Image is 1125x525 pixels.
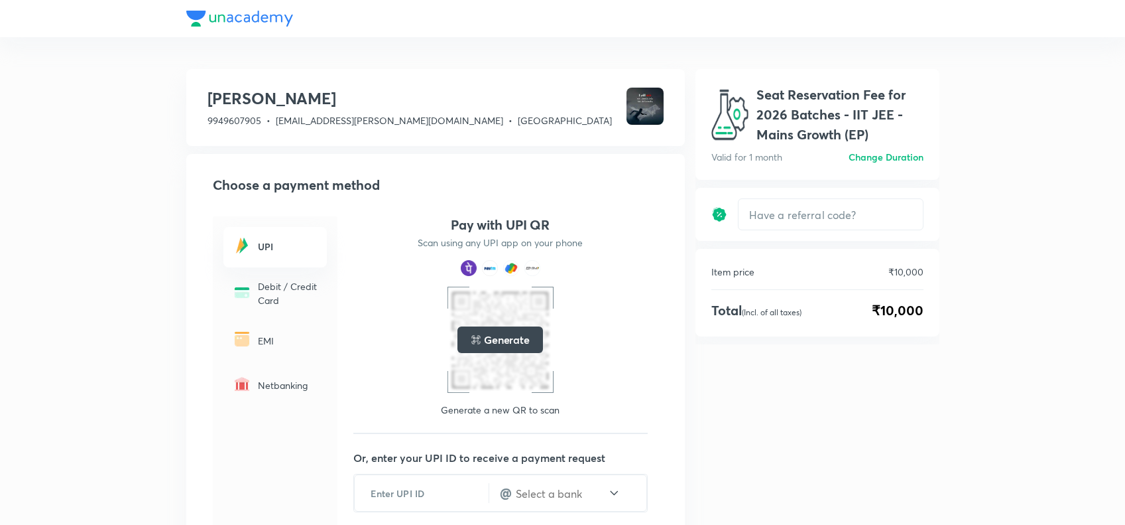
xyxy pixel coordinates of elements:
img: - [231,374,253,395]
p: Valid for 1 month [711,150,782,164]
img: avatar [711,85,748,145]
h4: Pay with UPI QR [451,216,550,234]
h4: Total [711,301,801,321]
p: Generate a new QR to scan [441,404,560,417]
p: Item price [711,265,754,279]
span: 9949607905 [207,114,261,127]
span: • [508,114,512,127]
span: • [266,114,270,127]
img: - [231,329,253,350]
h6: UPI [258,240,319,254]
p: Debit / Credit Card [258,279,319,307]
img: discount [711,206,727,222]
span: [EMAIL_ADDRESS][PERSON_NAME][DOMAIN_NAME] [276,114,503,127]
input: Enter UPI ID [355,477,489,510]
h3: [PERSON_NAME] [207,88,612,109]
h4: @ [500,483,512,503]
p: Scan using any UPI app on your phone [418,236,583,250]
p: Netbanking [258,378,319,392]
h2: Choose a payment method [213,175,664,195]
p: Or, enter your UPI ID to receive a payment request [353,450,664,466]
h6: Change Duration [849,150,923,164]
img: payment method [482,260,498,276]
p: (Incl. of all taxes) [742,307,801,317]
img: payment method [524,260,540,276]
h1: Seat Reservation Fee for 2026 Batches - IIT JEE - Mains Growth (EP) [756,85,923,145]
img: payment method [503,260,519,276]
h5: Generate [484,332,530,348]
img: - [231,282,253,303]
img: Avatar [626,88,664,125]
p: ₹10,000 [888,265,923,279]
input: Have a referral code? [739,199,923,230]
img: loading.. [471,335,481,345]
img: - [231,235,253,256]
p: EMI [258,334,319,348]
img: payment method [461,260,477,276]
input: Select a bank [514,486,607,501]
span: [GEOGRAPHIC_DATA] [518,114,612,127]
span: ₹10,000 [872,301,923,321]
